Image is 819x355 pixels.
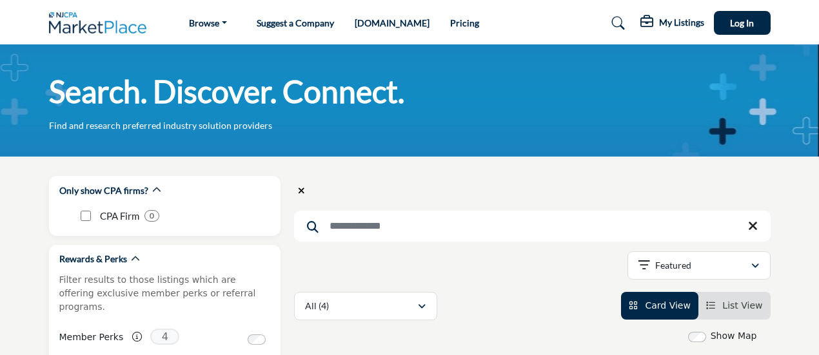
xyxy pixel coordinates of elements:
a: View Card [629,300,691,311]
a: Browse [180,14,236,32]
h5: My Listings [659,17,704,28]
p: Find and research preferred industry solution providers [49,119,272,132]
a: [DOMAIN_NAME] [355,17,429,28]
img: Site Logo [49,12,153,34]
span: Card View [645,300,690,311]
a: Pricing [450,17,479,28]
button: Log In [714,11,771,35]
input: CPA Firm checkbox [81,211,91,221]
a: View List [706,300,763,311]
p: Filter results to those listings which are offering exclusive member perks or referral programs. [59,273,270,314]
div: 0 Results For CPA Firm [144,210,159,222]
button: Featured [627,251,771,280]
a: Suggest a Company [257,17,334,28]
label: Member Perks [59,326,124,349]
h2: Only show CPA firms? [59,184,148,197]
li: List View [698,292,771,320]
h1: Search. Discover. Connect. [49,72,404,111]
h2: Rewards & Perks [59,253,127,265]
button: All (4) [294,292,437,320]
label: Show Map [711,329,757,343]
b: 0 [150,211,154,220]
p: Featured [655,259,691,272]
span: Log In [730,17,754,28]
li: Card View [621,292,698,320]
div: My Listings [640,15,704,31]
input: Switch to Member Perks [248,334,266,345]
a: Search [599,13,633,34]
span: 4 [150,329,179,345]
input: Search Keyword [294,211,771,242]
p: All (4) [305,300,329,312]
span: List View [722,300,762,311]
p: CPA Firm: CPA Firm [100,209,139,224]
i: Clear search location [298,186,305,195]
